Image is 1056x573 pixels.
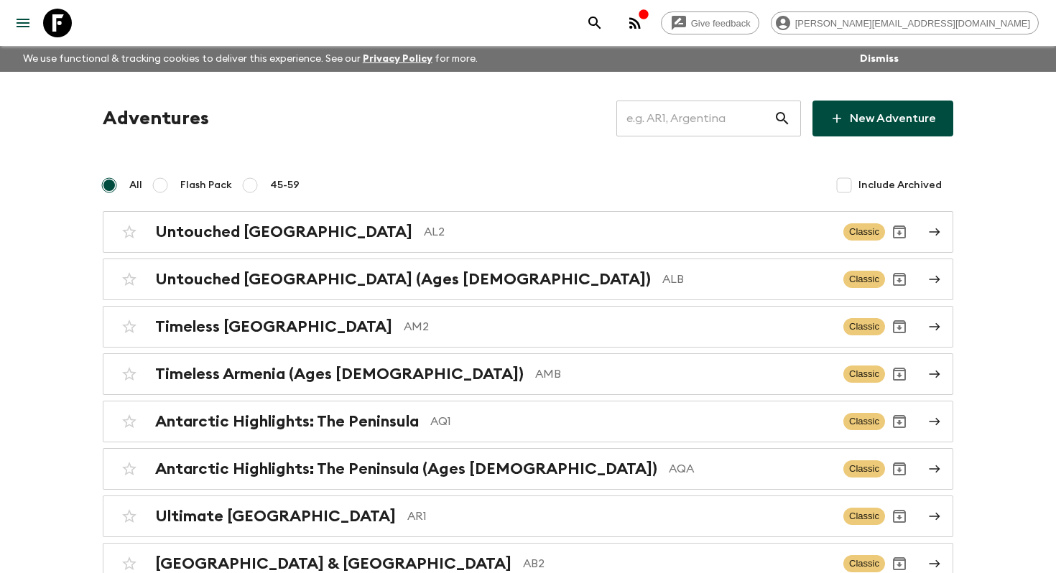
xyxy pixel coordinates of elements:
span: Classic [843,271,885,288]
button: search adventures [580,9,609,37]
h1: Adventures [103,104,209,133]
span: Classic [843,555,885,572]
a: New Adventure [812,101,953,136]
span: Flash Pack [180,178,232,192]
span: Classic [843,318,885,335]
p: AQ1 [430,413,832,430]
p: AM2 [404,318,832,335]
a: Privacy Policy [363,54,432,64]
h2: Untouched [GEOGRAPHIC_DATA] (Ages [DEMOGRAPHIC_DATA]) [155,270,651,289]
span: Classic [843,460,885,478]
button: Archive [885,218,914,246]
a: Give feedback [661,11,759,34]
button: Archive [885,312,914,341]
p: AL2 [424,223,832,241]
span: Classic [843,413,885,430]
button: Archive [885,360,914,388]
p: AQA [669,460,832,478]
input: e.g. AR1, Argentina [616,98,774,139]
span: Include Archived [858,178,942,192]
span: [PERSON_NAME][EMAIL_ADDRESS][DOMAIN_NAME] [787,18,1038,29]
a: Timeless Armenia (Ages [DEMOGRAPHIC_DATA])AMBClassicArchive [103,353,953,395]
a: Timeless [GEOGRAPHIC_DATA]AM2ClassicArchive [103,306,953,348]
h2: Timeless [GEOGRAPHIC_DATA] [155,317,392,336]
a: Antarctic Highlights: The Peninsula (Ages [DEMOGRAPHIC_DATA])AQAClassicArchive [103,448,953,490]
p: AMB [535,365,832,383]
button: menu [9,9,37,37]
span: All [129,178,142,192]
span: 45-59 [270,178,300,192]
button: Archive [885,455,914,483]
a: Untouched [GEOGRAPHIC_DATA] (Ages [DEMOGRAPHIC_DATA])ALBClassicArchive [103,258,953,300]
button: Archive [885,265,914,294]
button: Archive [885,407,914,436]
p: AB2 [523,555,832,572]
p: ALB [662,271,832,288]
button: Dismiss [856,49,902,69]
h2: Timeless Armenia (Ages [DEMOGRAPHIC_DATA]) [155,365,524,383]
span: Classic [843,365,885,383]
h2: Antarctic Highlights: The Peninsula (Ages [DEMOGRAPHIC_DATA]) [155,460,657,478]
h2: [GEOGRAPHIC_DATA] & [GEOGRAPHIC_DATA] [155,554,511,573]
a: Antarctic Highlights: The PeninsulaAQ1ClassicArchive [103,401,953,442]
p: We use functional & tracking cookies to deliver this experience. See our for more. [17,46,483,72]
span: Classic [843,223,885,241]
a: Untouched [GEOGRAPHIC_DATA]AL2ClassicArchive [103,211,953,253]
span: Give feedback [683,18,759,29]
a: Ultimate [GEOGRAPHIC_DATA]AR1ClassicArchive [103,495,953,537]
h2: Untouched [GEOGRAPHIC_DATA] [155,223,412,241]
h2: Ultimate [GEOGRAPHIC_DATA] [155,507,396,526]
span: Classic [843,508,885,525]
p: AR1 [407,508,832,525]
h2: Antarctic Highlights: The Peninsula [155,412,419,431]
button: Archive [885,502,914,531]
div: [PERSON_NAME][EMAIL_ADDRESS][DOMAIN_NAME] [771,11,1039,34]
